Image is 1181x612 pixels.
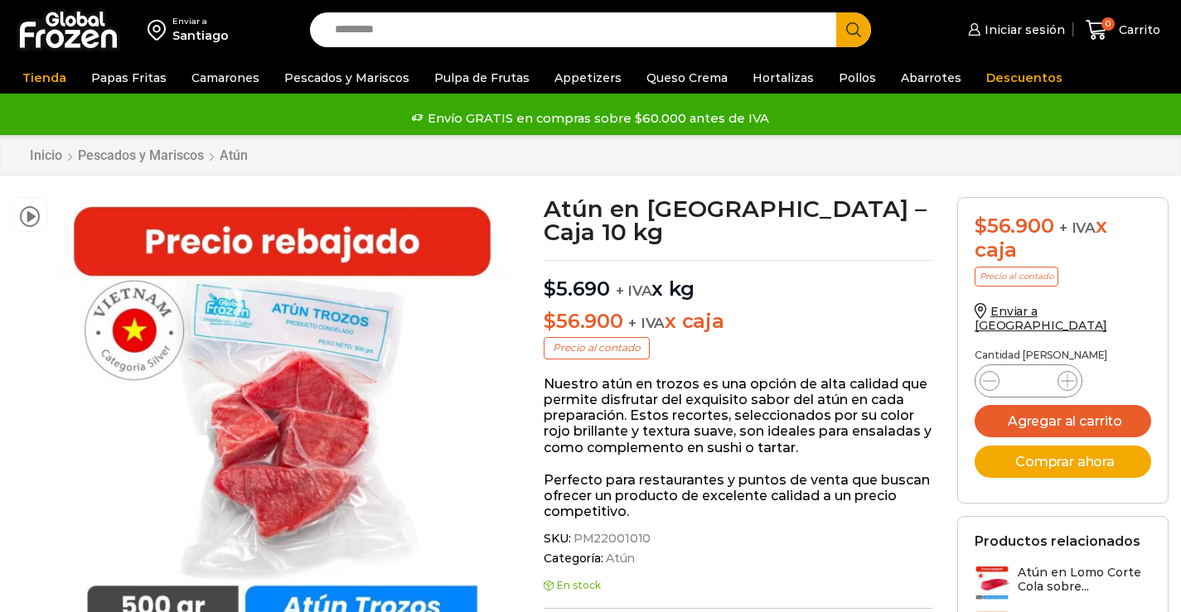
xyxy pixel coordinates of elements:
span: Carrito [1115,22,1160,38]
a: Atún en Lomo Corte Cola sobre... [975,566,1151,601]
span: $ [544,309,556,333]
a: Descuentos [978,62,1071,94]
a: Atún [219,147,249,163]
input: Product quantity [1013,369,1044,393]
bdi: 5.690 [544,277,610,301]
span: Categoría: [544,552,932,566]
p: x kg [544,260,932,301]
img: address-field-icon.svg [148,16,172,44]
a: Appetizers [546,62,630,94]
a: Queso Crema [638,62,736,94]
button: Comprar ahora [975,446,1151,478]
p: Nuestro atún en trozos es una opción de alta calidad que permite disfrutar del exquisito sabor de... [544,376,932,455]
button: Agregar al carrito [975,405,1151,437]
button: Search button [836,12,871,47]
a: Enviar a [GEOGRAPHIC_DATA] [975,304,1107,333]
h3: Atún en Lomo Corte Cola sobre... [1018,566,1151,594]
div: x caja [975,214,1151,263]
span: 0 [1101,17,1115,31]
span: + IVA [1059,219,1096,236]
bdi: 56.900 [544,309,622,333]
a: Camarones [183,62,268,94]
p: Cantidad [PERSON_NAME] [975,349,1151,361]
div: Santiago [172,27,229,44]
a: Pollos [830,62,884,94]
p: Precio al contado [544,337,650,359]
nav: Breadcrumb [29,147,249,163]
a: Pescados y Mariscos [276,62,418,94]
p: En stock [544,580,932,591]
a: Abarrotes [893,62,970,94]
a: Pescados y Mariscos [77,147,205,163]
p: Perfecto para restaurantes y puntos de venta que buscan ofrecer un producto de excelente calidad ... [544,472,932,520]
h2: Productos relacionados [975,533,1140,549]
h1: Atún en [GEOGRAPHIC_DATA] – Caja 10 kg [544,197,932,243]
span: $ [544,277,556,301]
a: Iniciar sesión [964,13,1065,46]
a: 0 Carrito [1082,11,1164,50]
span: $ [975,214,987,238]
span: PM22001010 [571,532,651,546]
bdi: 56.900 [975,214,1053,238]
a: Hortalizas [744,62,822,94]
a: Atún [603,552,635,566]
a: Inicio [29,147,63,163]
a: Tienda [14,62,75,94]
a: Pulpa de Frutas [426,62,538,94]
p: x caja [544,310,932,334]
p: Precio al contado [975,267,1058,287]
span: + IVA [616,282,652,299]
span: SKU: [544,532,932,546]
div: Enviar a [172,16,229,27]
a: Papas Fritas [83,62,175,94]
span: Iniciar sesión [980,22,1065,38]
span: + IVA [628,315,665,331]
